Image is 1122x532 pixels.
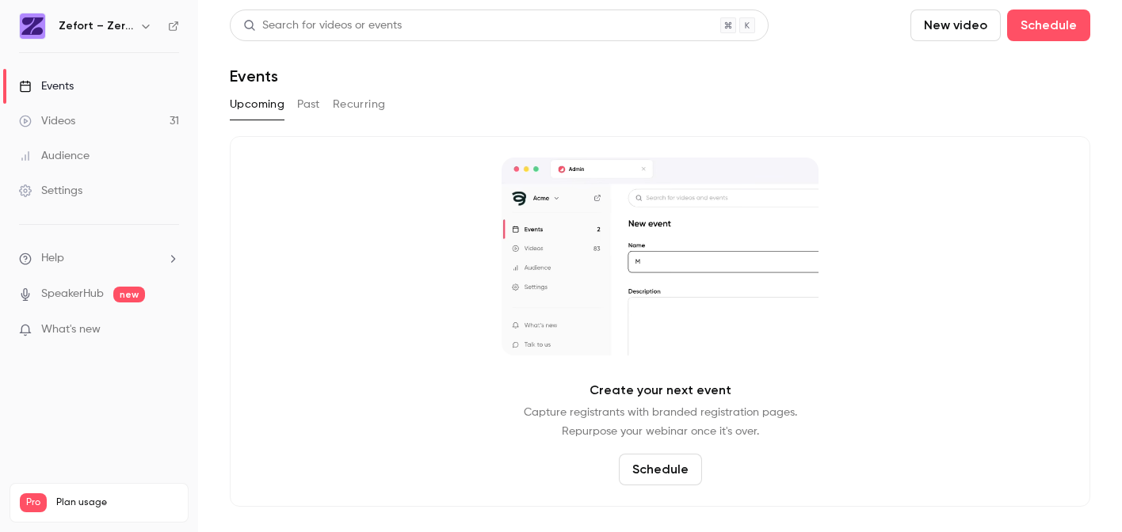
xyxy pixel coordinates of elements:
p: Create your next event [590,381,731,400]
div: Events [19,78,74,94]
div: Settings [19,183,82,199]
img: Zefort – Zero-Effort Contract Management [20,13,45,39]
div: Audience [19,148,90,164]
button: Schedule [619,454,702,485]
iframe: Noticeable Trigger [160,323,179,337]
button: Schedule [1007,9,1090,41]
h6: Zefort – Zero-Effort Contract Management [59,18,133,34]
a: SpeakerHub [41,286,104,302]
button: Past [297,92,320,117]
span: Help [41,250,64,267]
li: help-dropdown-opener [19,250,179,267]
span: new [113,287,145,302]
button: Recurring [333,92,386,117]
span: Pro [20,493,47,512]
button: New video [910,9,1001,41]
p: Capture registrants with branded registration pages. Repurpose your webinar once it's over. [524,403,797,441]
span: Plan usage [56,496,178,509]
h1: Events [230,66,278,85]
button: Upcoming [230,92,284,117]
div: Videos [19,113,75,129]
span: What's new [41,321,101,338]
div: Search for videos or events [243,17,402,34]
